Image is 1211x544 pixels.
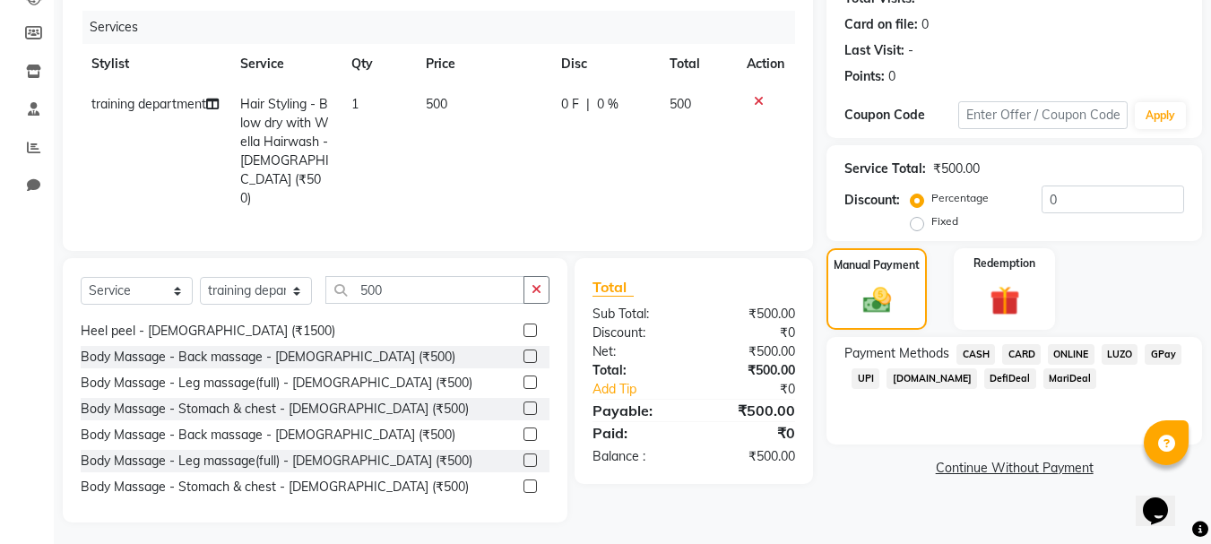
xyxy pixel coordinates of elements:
div: Paid: [579,422,694,444]
span: GPay [1145,344,1181,365]
div: ₹0 [714,380,809,399]
div: Net: [579,342,694,361]
div: ₹500.00 [694,400,809,421]
div: Body Massage - Stomach & chest - [DEMOGRAPHIC_DATA] (₹500) [81,478,469,497]
div: Body Massage - Leg massage(full) - [DEMOGRAPHIC_DATA] (₹500) [81,452,472,471]
div: ₹0 [694,422,809,444]
label: Redemption [973,255,1035,272]
div: 0 [888,67,895,86]
div: Coupon Code [844,106,957,125]
div: Last Visit: [844,41,904,60]
span: DefiDeal [984,368,1036,389]
span: [DOMAIN_NAME] [887,368,977,389]
iframe: chat widget [1136,472,1193,526]
div: Card on file: [844,15,918,34]
th: Price [415,44,551,84]
div: Heel peel - [DEMOGRAPHIC_DATA] (₹1500) [81,322,335,341]
a: Add Tip [579,380,713,399]
div: 0 [921,15,929,34]
span: CARD [1002,344,1041,365]
label: Fixed [931,213,958,229]
button: Apply [1135,102,1186,129]
div: ₹500.00 [694,361,809,380]
span: Payment Methods [844,344,949,363]
th: Service [229,44,341,84]
th: Total [659,44,736,84]
th: Action [736,44,795,84]
div: - [908,41,913,60]
th: Disc [550,44,659,84]
div: Body Massage - Back massage - [DEMOGRAPHIC_DATA] (₹500) [81,348,455,367]
span: Total [593,278,634,297]
div: Body Massage - Stomach & chest - [DEMOGRAPHIC_DATA] (₹500) [81,400,469,419]
div: ₹500.00 [694,305,809,324]
div: ₹500.00 [694,342,809,361]
div: Discount: [579,324,694,342]
span: 0 % [597,95,618,114]
div: Service Total: [844,160,926,178]
div: ₹500.00 [933,160,980,178]
div: Balance : [579,447,694,466]
div: ₹500.00 [694,447,809,466]
th: Stylist [81,44,229,84]
div: Services [82,11,809,44]
img: _cash.svg [854,284,900,316]
span: UPI [852,368,879,389]
div: Body Massage - Leg massage(full) - [DEMOGRAPHIC_DATA] (₹500) [81,374,472,393]
label: Manual Payment [834,257,920,273]
span: 0 F [561,95,579,114]
img: _gift.svg [981,282,1029,319]
span: 500 [670,96,691,112]
span: CASH [956,344,995,365]
div: Body Massage - Back massage - [DEMOGRAPHIC_DATA] (₹500) [81,426,455,445]
span: MariDeal [1043,368,1097,389]
div: ₹0 [694,324,809,342]
a: Continue Without Payment [830,459,1198,478]
label: Percentage [931,190,989,206]
div: Points: [844,67,885,86]
div: Discount: [844,191,900,210]
input: Search or Scan [325,276,524,304]
div: Payable: [579,400,694,421]
th: Qty [341,44,414,84]
div: Total: [579,361,694,380]
span: ONLINE [1048,344,1094,365]
input: Enter Offer / Coupon Code [958,101,1128,129]
span: Hair Styling - Blow dry with Wella Hairwash - [DEMOGRAPHIC_DATA] (₹500) [240,96,329,206]
span: 500 [426,96,447,112]
div: Sub Total: [579,305,694,324]
span: LUZO [1102,344,1138,365]
span: 1 [351,96,359,112]
span: training department [91,96,206,112]
span: | [586,95,590,114]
